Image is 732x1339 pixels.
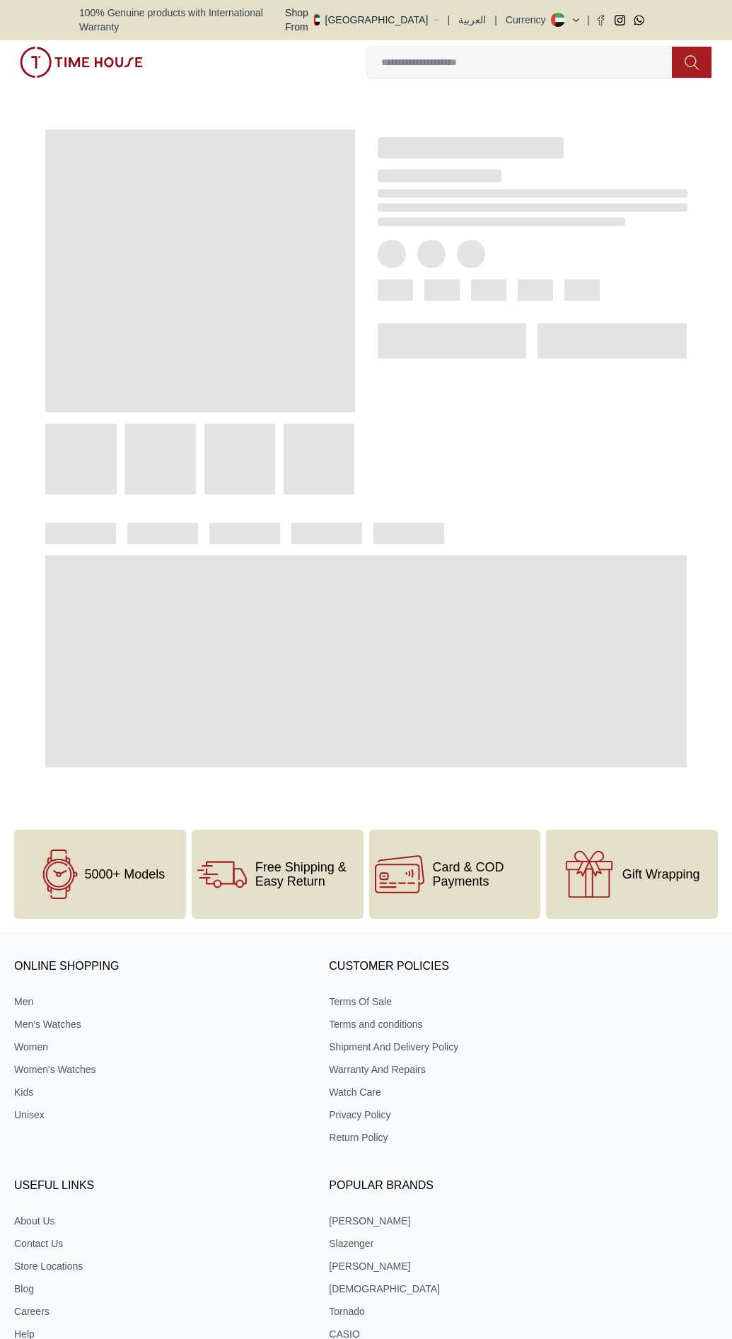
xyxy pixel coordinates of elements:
h3: USEFUL LINKS [14,1176,298,1197]
a: Women's Watches [14,1062,298,1077]
a: Blog [14,1282,298,1296]
a: Terms Of Sale [329,995,612,1009]
a: Instagram [615,15,625,25]
img: United Arab Emirates [314,14,320,25]
a: Terms and conditions [329,1017,612,1031]
a: Return Policy [329,1130,612,1144]
button: العربية [458,13,486,27]
a: Men's Watches [14,1017,298,1031]
a: [PERSON_NAME] [329,1214,612,1228]
a: Privacy Policy [329,1108,612,1122]
a: [DEMOGRAPHIC_DATA] [329,1282,612,1296]
span: | [587,13,590,27]
a: [PERSON_NAME] [329,1259,612,1273]
span: | [448,13,451,27]
button: Shop From[GEOGRAPHIC_DATA] [285,6,439,34]
a: Facebook [596,15,606,25]
a: Whatsapp [634,15,644,25]
span: 100% Genuine products with International Warranty [79,6,285,34]
span: Gift Wrapping [622,867,700,881]
a: Women [14,1040,298,1054]
h3: ONLINE SHOPPING [14,956,298,978]
a: Unisex [14,1108,298,1122]
a: Tornado [329,1304,612,1318]
a: Shipment And Delivery Policy [329,1040,612,1054]
a: Careers [14,1304,298,1318]
span: Free Shipping & Easy Return [255,860,358,888]
a: Men [14,995,298,1009]
span: Card & COD Payments [433,860,535,888]
h3: CUSTOMER POLICIES [329,956,612,978]
span: 5000+ Models [85,867,165,881]
a: Slazenger [329,1236,612,1251]
a: Contact Us [14,1236,298,1251]
span: | [494,13,497,27]
a: Watch Care [329,1085,612,1099]
img: ... [20,47,143,78]
a: Warranty And Repairs [329,1062,612,1077]
div: Currency [506,13,552,27]
h3: Popular Brands [329,1176,612,1197]
a: Store Locations [14,1259,298,1273]
a: About Us [14,1214,298,1228]
a: Kids [14,1085,298,1099]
